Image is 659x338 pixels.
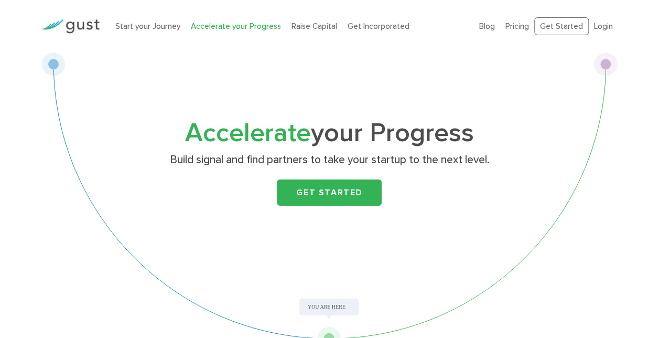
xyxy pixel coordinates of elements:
a: Pricing [505,22,529,31]
a: Get Started [534,17,589,36]
a: Get Incorporated [348,22,409,31]
h1: your Progress [122,121,536,145]
a: Get Started [277,179,382,206]
a: Start your Journey [115,22,180,31]
img: Gust Logo [41,19,100,34]
a: Accelerate your Progress [191,22,281,31]
a: Raise Capital [291,22,337,31]
a: Blog [479,22,495,31]
a: Login [594,22,613,31]
span: Accelerate [185,118,311,149]
p: Build signal and find partners to take your startup to the next level. [126,153,533,167]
